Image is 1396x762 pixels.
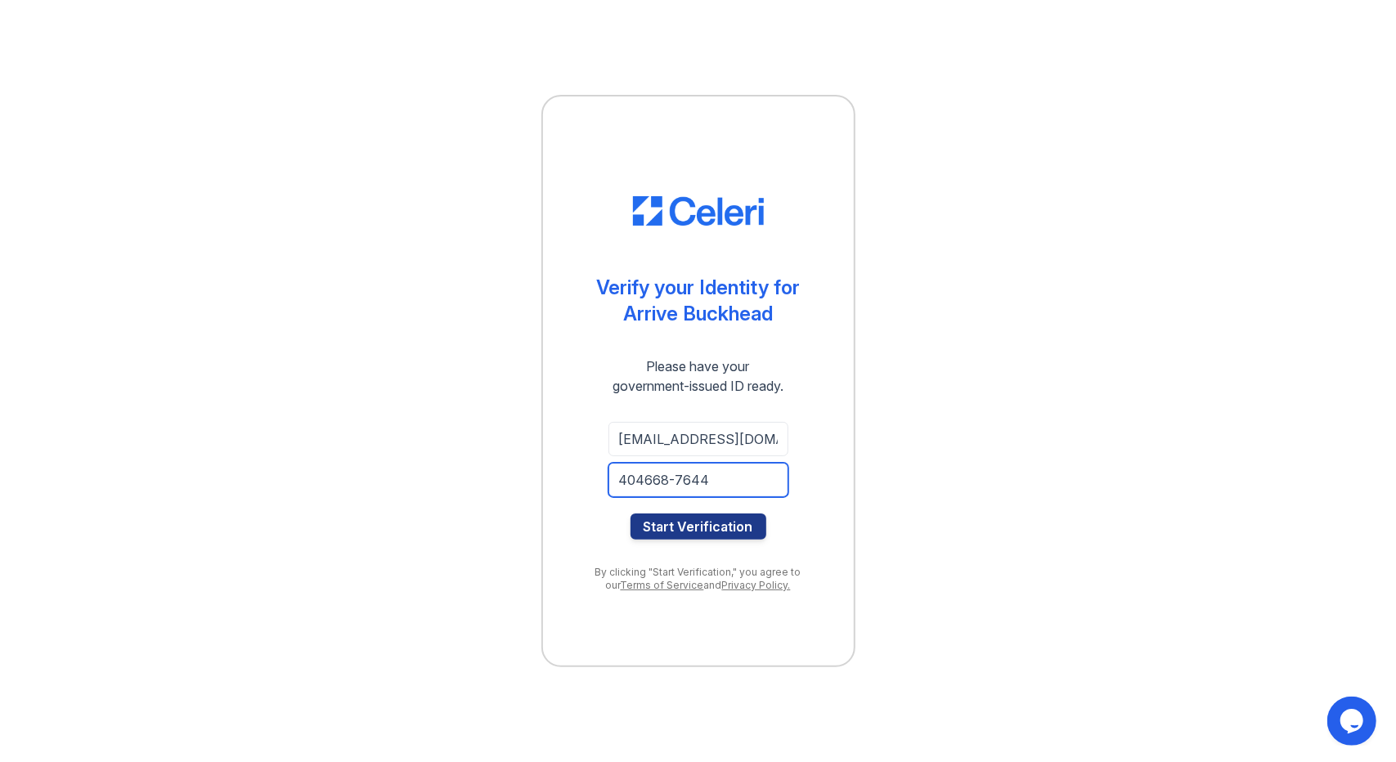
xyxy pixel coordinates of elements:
[722,579,791,591] a: Privacy Policy.
[576,566,821,592] div: By clicking "Start Verification," you agree to our and
[583,356,813,396] div: Please have your government-issued ID ready.
[596,275,800,327] div: Verify your Identity for Arrive Buckhead
[621,579,704,591] a: Terms of Service
[1327,697,1380,746] iframe: chat widget
[608,463,788,497] input: Phone
[631,513,766,540] button: Start Verification
[608,422,788,456] input: Email
[633,196,764,226] img: CE_Logo_Blue-a8612792a0a2168367f1c8372b55b34899dd931a85d93a1a3d3e32e68fde9ad4.png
